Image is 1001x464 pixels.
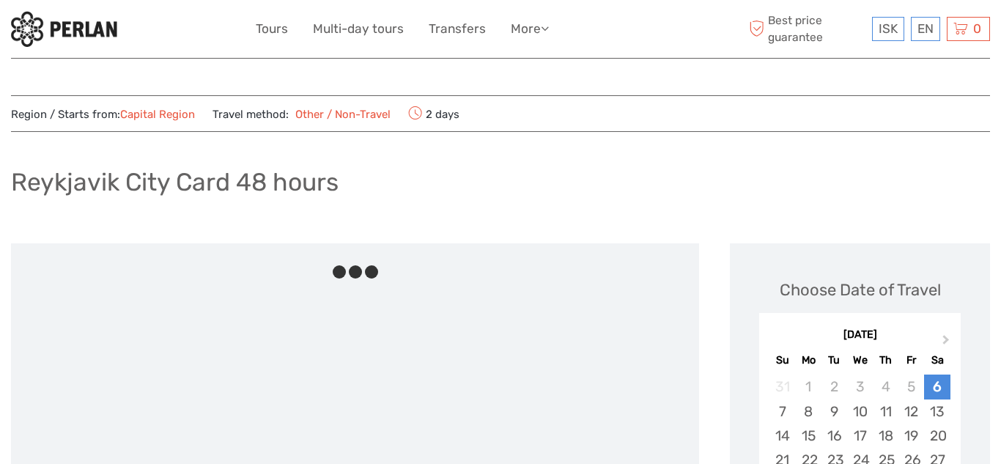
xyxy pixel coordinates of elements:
div: Tu [821,350,847,370]
span: 0 [971,21,983,36]
div: Not available Friday, September 5th, 2025 [898,375,924,399]
div: Choose Tuesday, September 9th, 2025 [821,399,847,424]
span: ISK [879,21,898,36]
span: Region / Starts from: [11,107,195,122]
div: EN [911,17,940,41]
div: Choose Friday, September 12th, 2025 [898,399,924,424]
div: Choose Sunday, September 14th, 2025 [769,424,795,448]
div: Choose Thursday, September 18th, 2025 [873,424,898,448]
div: Fr [898,350,924,370]
span: 2 days [408,103,459,124]
div: Not available Thursday, September 4th, 2025 [873,375,898,399]
div: Choose Monday, September 15th, 2025 [796,424,821,448]
div: Not available Sunday, August 31st, 2025 [769,375,795,399]
div: Choose Saturday, September 6th, 2025 [924,375,950,399]
div: Mo [796,350,821,370]
a: Multi-day tours [313,18,404,40]
a: Capital Region [120,108,195,121]
div: We [847,350,873,370]
div: Choose Saturday, September 20th, 2025 [924,424,950,448]
div: Choose Friday, September 19th, 2025 [898,424,924,448]
a: Tours [256,18,288,40]
div: Sa [924,350,950,370]
h1: Reykjavik City Card 48 hours [11,167,339,197]
div: Choose Thursday, September 11th, 2025 [873,399,898,424]
a: Transfers [429,18,486,40]
div: Choose Date of Travel [780,279,941,301]
div: Not available Wednesday, September 3rd, 2025 [847,375,873,399]
span: Best price guarantee [745,12,868,45]
div: Not available Monday, September 1st, 2025 [796,375,821,399]
span: Travel method: [213,103,391,124]
a: Other / Non-Travel [289,108,391,121]
div: Choose Tuesday, September 16th, 2025 [821,424,847,448]
div: [DATE] [759,328,961,343]
div: Not available Tuesday, September 2nd, 2025 [821,375,847,399]
img: 288-6a22670a-0f57-43d8-a107-52fbc9b92f2c_logo_small.jpg [11,11,117,47]
div: Choose Monday, September 8th, 2025 [796,399,821,424]
div: Choose Wednesday, September 10th, 2025 [847,399,873,424]
div: Choose Sunday, September 7th, 2025 [769,399,795,424]
a: More [511,18,549,40]
button: Next Month [936,331,959,355]
div: Choose Wednesday, September 17th, 2025 [847,424,873,448]
div: Th [873,350,898,370]
div: Su [769,350,795,370]
div: Choose Saturday, September 13th, 2025 [924,399,950,424]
